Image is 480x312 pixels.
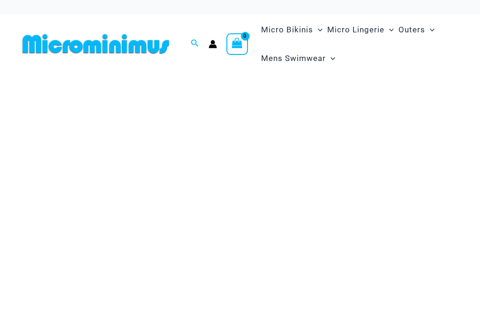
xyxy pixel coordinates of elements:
[261,18,313,42] span: Micro Bikinis
[327,18,384,42] span: Micro Lingerie
[326,46,335,70] span: Menu Toggle
[259,15,325,44] a: Micro BikinisMenu ToggleMenu Toggle
[325,15,396,44] a: Micro LingerieMenu ToggleMenu Toggle
[19,33,173,54] img: MM SHOP LOGO FLAT
[425,18,435,42] span: Menu Toggle
[259,44,337,73] a: Mens SwimwearMenu ToggleMenu Toggle
[398,18,425,42] span: Outers
[396,15,437,44] a: OutersMenu ToggleMenu Toggle
[191,38,199,50] a: Search icon link
[384,18,394,42] span: Menu Toggle
[261,46,326,70] span: Mens Swimwear
[257,14,461,74] nav: Site Navigation
[209,40,217,48] a: Account icon link
[313,18,322,42] span: Menu Toggle
[226,33,248,55] a: View Shopping Cart, empty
